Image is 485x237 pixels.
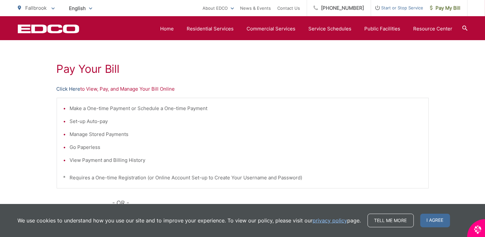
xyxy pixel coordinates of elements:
[64,3,97,14] span: English
[70,156,422,164] li: View Payment and Billing History
[112,198,429,208] p: - OR -
[18,217,361,224] p: We use cookies to understand how you use our site and to improve your experience. To view our pol...
[70,105,422,112] li: Make a One-time Payment or Schedule a One-time Payment
[368,214,414,227] a: Tell me more
[203,4,234,12] a: About EDCO
[57,85,429,93] p: to View, Pay, and Manage Your Bill Online
[187,25,234,33] a: Residential Services
[18,24,79,33] a: EDCD logo. Return to the homepage.
[70,143,422,151] li: Go Paperless
[70,130,422,138] li: Manage Stored Payments
[413,25,453,33] a: Resource Center
[57,85,81,93] a: Click Here
[278,4,300,12] a: Contact Us
[70,118,422,125] li: Set-up Auto-pay
[313,217,347,224] a: privacy policy
[57,62,429,75] h1: Pay Your Bill
[430,4,461,12] span: Pay My Bill
[26,5,47,11] span: Fallbrook
[63,174,422,182] p: * Requires a One-time Registration (or Online Account Set-up to Create Your Username and Password)
[309,25,352,33] a: Service Schedules
[240,4,271,12] a: News & Events
[160,25,174,33] a: Home
[247,25,296,33] a: Commercial Services
[365,25,401,33] a: Public Facilities
[420,214,450,227] span: I agree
